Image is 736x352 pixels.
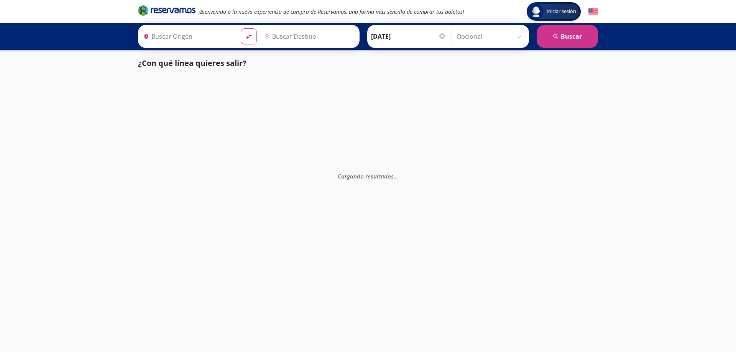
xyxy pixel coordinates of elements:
[397,172,398,180] span: .
[544,8,579,15] span: Iniciar sesión
[199,8,464,15] em: ¡Bienvenido a la nueva experiencia de compra de Reservamos, una forma más sencilla de comprar tus...
[261,27,355,46] input: Buscar Destino
[371,27,446,46] input: Elegir Fecha
[588,7,598,16] button: English
[138,5,195,16] i: Brand Logo
[457,27,525,46] input: Opcional
[138,57,246,69] p: ¿Con qué línea quieres salir?
[394,172,395,180] span: .
[537,25,598,48] button: Buscar
[140,27,235,46] input: Buscar Origen
[338,172,398,180] em: Cargando resultados
[138,5,195,18] a: Brand Logo
[395,172,397,180] span: .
